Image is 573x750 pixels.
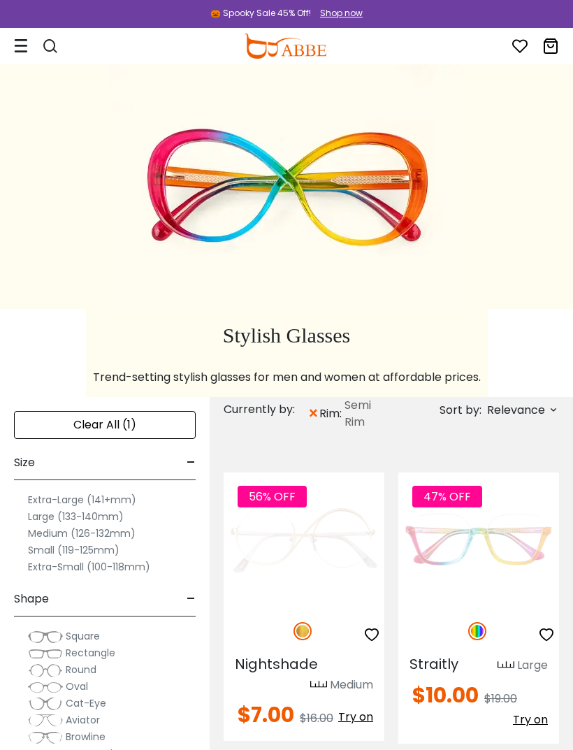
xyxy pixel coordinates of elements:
img: Square.png [28,630,63,644]
img: Gold [293,622,312,640]
span: Try on [513,712,548,728]
label: Large (133-140mm) [28,508,124,525]
img: Aviator.png [28,714,63,728]
div: 🎃 Spooky Sale 45% Off! [210,7,311,20]
span: $10.00 [412,680,479,710]
span: Nightshade [235,654,318,674]
span: 47% OFF [412,486,482,507]
label: Extra-Small (100-118mm) [28,558,150,575]
img: Rectangle.png [28,647,63,661]
img: abbeglasses.com [244,34,326,59]
span: × [307,401,319,426]
span: Shape [14,582,49,616]
label: Extra-Large (141+mm) [28,491,136,508]
span: $19.00 [484,691,517,707]
label: Small (119-125mm) [28,542,119,558]
span: - [187,446,196,479]
span: Oval [66,679,88,693]
span: Round [66,663,96,677]
span: Browline [66,730,106,744]
span: Try on [338,709,373,725]
span: Sort by: [440,402,481,418]
span: Aviator [66,713,100,727]
img: Gold Nightshade - Metal ,Adjust Nose Pads [224,473,384,607]
img: size ruler [498,661,514,671]
div: Shop now [320,7,363,20]
span: 56% OFF [238,486,307,507]
span: rim: [319,405,344,422]
div: Medium [330,677,373,693]
div: Large [517,657,548,674]
img: Round.png [28,663,63,677]
div: Clear All (1) [14,411,196,439]
h1: Stylish Glasses [93,323,481,348]
img: Browline.png [28,730,63,744]
p: Trend-setting stylish glasses for men and women at affordable prices. [93,369,481,386]
img: size ruler [310,680,327,691]
button: Try on [513,707,548,733]
img: Multicolor [468,622,486,640]
img: Cat-Eye.png [28,697,63,711]
div: Currently by: [224,397,307,422]
img: Multicolor Straitly - TR ,Universal Bridge Fit [398,473,559,607]
a: Shop now [313,7,363,19]
span: $7.00 [238,700,294,730]
span: Square [66,629,100,643]
button: Try on [338,705,373,730]
label: Medium (126-132mm) [28,525,136,542]
span: Cat-Eye [66,696,106,710]
span: Size [14,446,35,479]
span: Rectangle [66,646,115,660]
img: stylish glasses [109,64,464,309]
span: - [187,582,196,616]
span: Relevance [487,398,545,423]
span: Straitly [409,654,458,674]
img: Oval.png [28,680,63,694]
span: $16.00 [300,710,333,726]
span: Semi Rim [344,397,377,431]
